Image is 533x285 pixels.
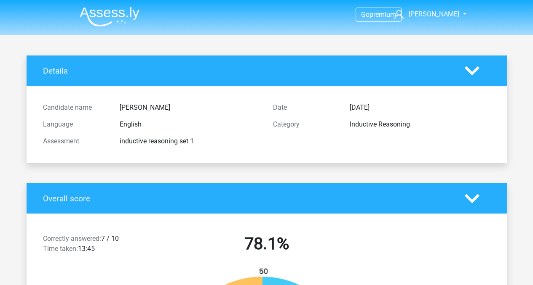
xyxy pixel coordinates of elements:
[113,119,267,129] div: English
[267,103,343,113] div: Date
[267,119,343,129] div: Category
[37,136,113,146] div: Assessment
[343,103,497,113] div: [DATE]
[37,234,152,257] div: 7 / 10 13:45
[113,136,267,146] div: inductive reasoning set 1
[361,11,370,18] span: Go
[370,11,396,18] span: premium
[356,9,401,20] a: Gopremium
[80,7,139,26] img: Assessly
[409,10,459,18] span: [PERSON_NAME]
[43,235,101,243] span: Correctly answered:
[43,245,78,253] span: Time taken:
[43,194,452,203] h4: Overall score
[391,9,460,19] a: [PERSON_NAME]
[37,103,113,113] div: Candidate name
[37,119,113,129] div: Language
[343,119,497,129] div: Inductive Reasoning
[43,66,452,76] h4: Details
[113,103,267,113] div: [PERSON_NAME]
[158,234,375,254] h2: 78.1%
